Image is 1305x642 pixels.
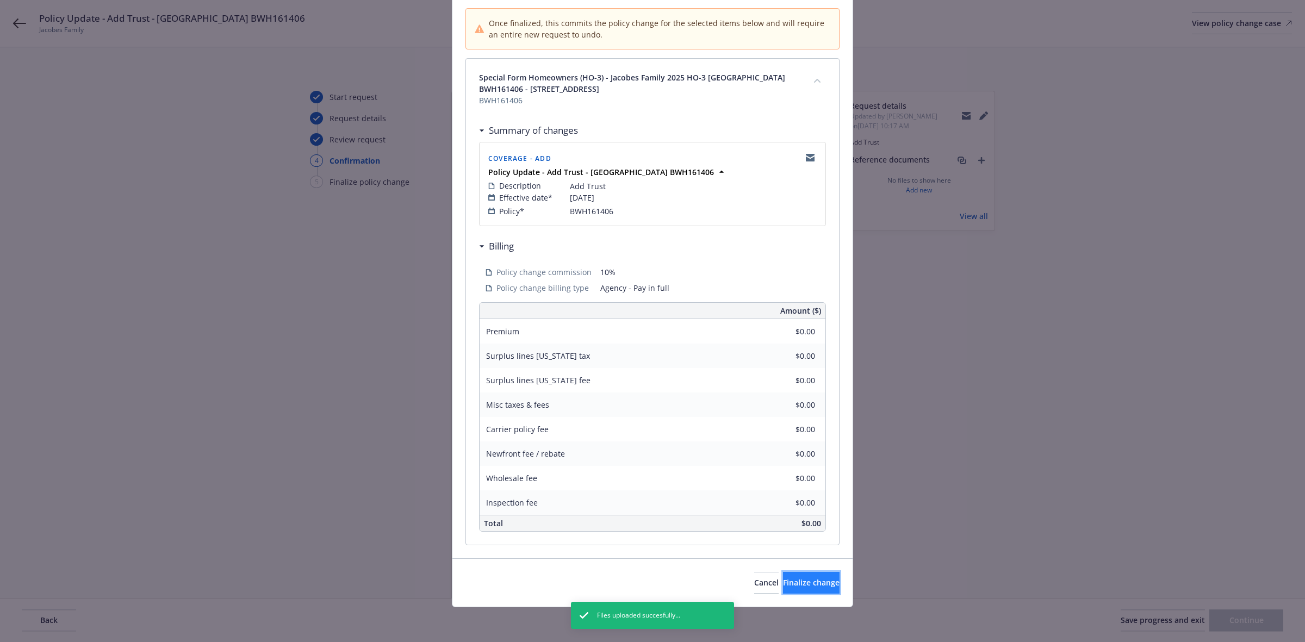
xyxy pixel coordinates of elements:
[479,123,578,138] div: Summary of changes
[486,497,538,508] span: Inspection fee
[486,473,537,483] span: Wholesale fee
[804,151,817,164] a: copyLogging
[751,372,822,389] input: 0.00
[484,518,503,528] span: Total
[486,400,549,410] span: Misc taxes & fees
[751,495,822,511] input: 0.00
[783,572,840,594] button: Finalize change
[570,205,613,217] span: BWH161406
[751,446,822,462] input: 0.00
[597,610,680,620] span: Files uploaded succesfully...
[783,577,840,588] span: Finalize change
[499,192,552,203] span: Effective date*
[486,351,590,361] span: Surplus lines [US_STATE] tax
[489,123,578,138] h3: Summary of changes
[488,154,551,163] span: Coverage - Add
[488,167,714,177] strong: Policy Update - Add Trust - [GEOGRAPHIC_DATA] BWH161406
[479,239,514,253] div: Billing
[600,282,819,294] span: Agency - Pay in full
[486,326,519,336] span: Premium
[486,424,549,434] span: Carrier policy fee
[751,323,822,340] input: 0.00
[499,180,541,191] span: Description
[751,348,822,364] input: 0.00
[496,266,592,278] span: Policy change commission
[486,448,565,459] span: Newfront fee / rebate
[801,518,821,528] span: $0.00
[809,72,826,89] button: collapse content
[489,239,514,253] h3: Billing
[499,205,524,217] span: Policy*
[479,95,800,106] span: BWH161406
[466,59,839,119] div: Special Form Homeowners (HO-3) - Jacobes Family 2025 HO-3 [GEOGRAPHIC_DATA] BWH161406 - [STREET_A...
[754,572,779,594] button: Cancel
[751,397,822,413] input: 0.00
[486,375,591,385] span: Surplus lines [US_STATE] fee
[570,192,594,203] span: [DATE]
[496,282,589,294] span: Policy change billing type
[751,470,822,487] input: 0.00
[479,72,800,95] span: Special Form Homeowners (HO-3) - Jacobes Family 2025 HO-3 [GEOGRAPHIC_DATA] BWH161406 - [STREET_A...
[600,266,819,278] span: 10%
[780,305,821,316] span: Amount ($)
[754,577,779,588] span: Cancel
[751,421,822,438] input: 0.00
[489,17,830,40] span: Once finalized, this commits the policy change for the selected items below and will require an e...
[570,180,606,192] span: Add Trust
